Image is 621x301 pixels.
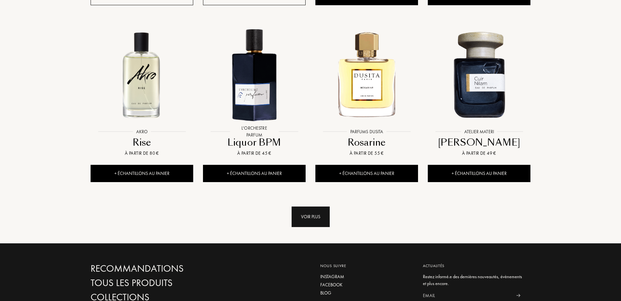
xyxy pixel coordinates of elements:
[423,263,526,269] div: Actualités
[318,150,415,157] div: À partir de 55 €
[315,165,418,182] div: + Échantillons au panier
[430,150,528,157] div: À partir de 49 €
[428,17,530,165] a: Cuir Nilam Atelier MateriAtelier Materi[PERSON_NAME]À partir de 49 €
[428,165,530,182] div: + Échantillons au panier
[91,24,193,125] img: Rise Akro
[91,263,231,274] a: Recommandations
[91,277,231,289] a: Tous les produits
[320,273,413,280] a: Instagram
[320,290,413,296] a: Blog
[315,17,418,165] a: Rosarine Parfums DusitaParfums DusitaRosarineÀ partir de 55 €
[203,17,306,165] a: Liquor BPM L'Orchestre ParfumL'Orchestre ParfumLiquor BPMÀ partir de 45 €
[206,150,303,157] div: À partir de 45 €
[423,273,526,287] div: Restez informé.e des dernières nouveautés, évènements et plus encore.
[93,150,191,157] div: À partir de 80 €
[316,24,417,125] img: Rosarine Parfums Dusita
[91,165,193,182] div: + Échantillons au panier
[320,263,413,269] div: Nous suivre
[428,24,530,125] img: Cuir Nilam Atelier Materi
[516,294,520,297] img: news_send.svg
[320,281,413,288] a: Facebook
[91,17,193,165] a: Rise AkroAkroRiseÀ partir de 80 €
[203,165,306,182] div: + Échantillons au panier
[292,207,330,227] div: Voir plus
[204,24,305,125] img: Liquor BPM L'Orchestre Parfum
